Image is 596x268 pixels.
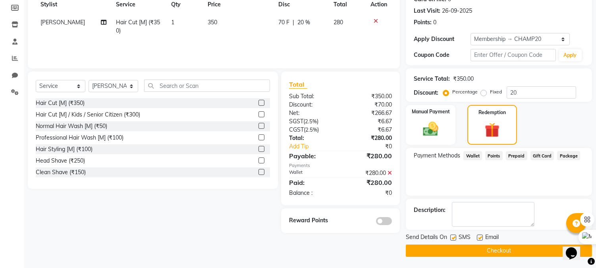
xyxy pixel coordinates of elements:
[305,118,317,124] span: 2.5%
[452,88,478,95] label: Percentage
[283,134,341,142] div: Total:
[283,117,341,126] div: ( )
[289,80,307,89] span: Total
[559,49,582,61] button: Apply
[36,122,107,130] div: Normal Hair Wash [M] (₹50)
[341,151,398,161] div: ₹280.00
[3,3,116,10] div: Outline
[414,51,471,59] div: Coupon Code
[414,35,471,43] div: Apply Discount
[412,108,450,115] label: Manual Payment
[283,151,341,161] div: Payable:
[297,18,310,27] span: 20 %
[478,109,506,116] label: Redemption
[283,178,341,187] div: Paid:
[506,151,527,160] span: Prepaid
[341,178,398,187] div: ₹280.00
[283,169,341,177] div: Wallet
[208,19,217,26] span: 350
[341,109,398,117] div: ₹266.67
[3,48,27,55] label: Font Size
[36,99,85,107] div: Hair Cut [M] (₹350)
[283,216,341,225] div: Reward Points
[283,109,341,117] div: Net:
[283,101,341,109] div: Discount:
[144,80,270,92] input: Search or Scan
[485,151,503,160] span: Points
[414,206,446,214] div: Description:
[341,126,398,134] div: ₹6.67
[10,55,22,62] span: 16 px
[480,121,504,139] img: _gift.svg
[341,189,398,197] div: ₹0
[433,18,436,27] div: 0
[283,92,341,101] div: Sub Total:
[341,169,398,177] div: ₹280.00
[406,245,592,257] button: Checkout
[341,134,398,142] div: ₹280.00
[278,18,289,27] span: 70 F
[36,168,86,177] div: Clean Shave (₹150)
[341,117,398,126] div: ₹6.67
[471,49,555,61] input: Enter Offer / Coupon Code
[530,151,554,160] span: Gift Card
[36,145,93,153] div: Hair Styling [M] (₹100)
[350,142,398,151] div: ₹0
[293,18,294,27] span: |
[341,92,398,101] div: ₹350.00
[453,75,474,83] div: ₹350.00
[171,19,174,26] span: 1
[442,7,472,15] div: 26-09-2025
[289,162,392,169] div: Payments
[490,88,502,95] label: Fixed
[557,151,580,160] span: Package
[41,19,85,26] span: [PERSON_NAME]
[406,233,447,243] span: Send Details On
[283,126,341,134] div: ( )
[36,157,85,165] div: Head Shave (₹250)
[563,236,588,260] iframe: chat widget
[414,18,432,27] div: Points:
[463,151,482,160] span: Wallet
[414,7,440,15] div: Last Visit:
[283,142,350,151] a: Add Tip
[414,75,450,83] div: Service Total:
[12,10,43,17] a: Back to Top
[305,126,317,133] span: 2.5%
[414,89,438,97] div: Discount:
[341,101,398,109] div: ₹70.00
[289,126,304,133] span: CGST
[36,134,123,142] div: Professional Hair Wash [M] (₹100)
[36,111,140,119] div: Hair Cut [M] / Kids / Senior Citizen (₹300)
[418,120,443,138] img: _cash.svg
[283,189,341,197] div: Balance :
[289,118,303,125] span: SGST
[334,19,343,26] span: 280
[414,151,460,160] span: Payment Methods
[116,19,160,34] span: Hair Cut [M] (₹350)
[3,25,116,34] h3: Style
[485,233,499,243] span: Email
[459,233,471,243] span: SMS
